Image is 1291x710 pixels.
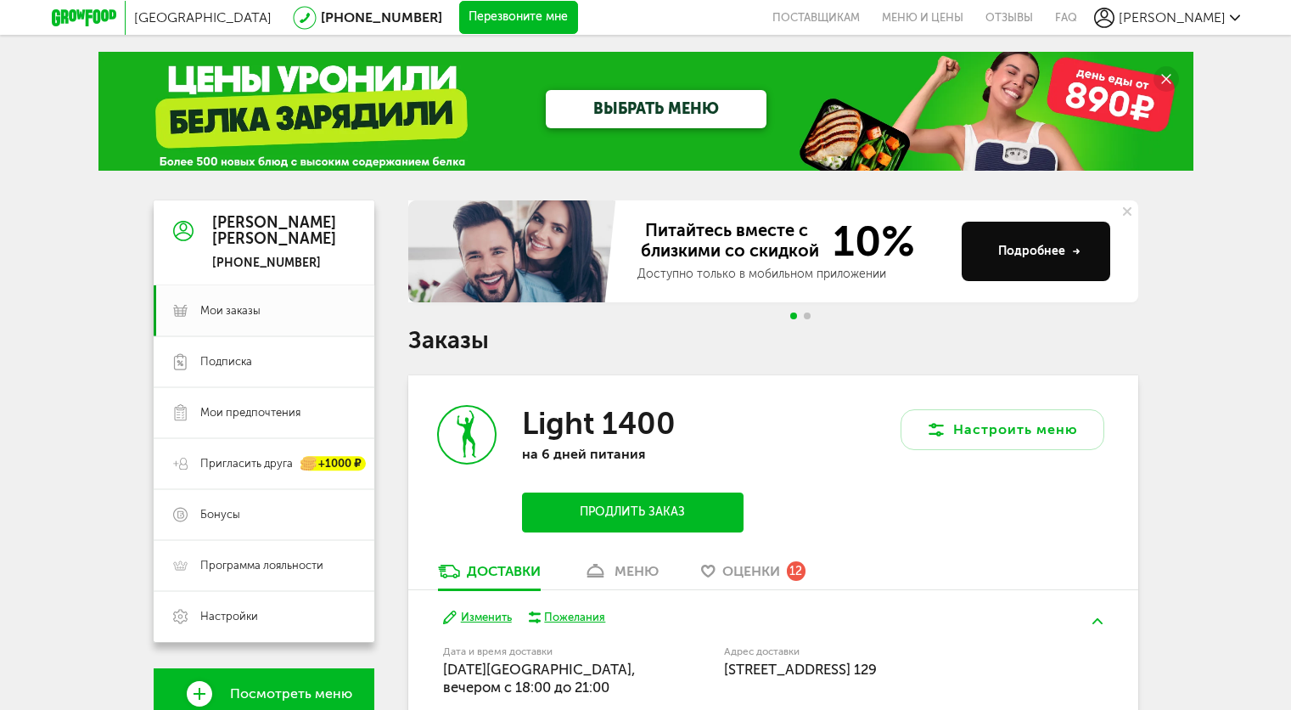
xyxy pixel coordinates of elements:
[575,562,667,589] a: меню
[443,647,637,656] label: Дата и время доставки
[321,9,442,25] a: [PHONE_NUMBER]
[134,9,272,25] span: [GEOGRAPHIC_DATA]
[301,457,366,471] div: +1000 ₽
[637,220,822,262] span: Питайтесь вместе с близкими со скидкой
[790,313,797,319] span: Go to slide 1
[154,591,374,642] a: Настройки
[408,330,1138,352] h1: Заказы
[822,220,915,262] span: 10%
[522,493,743,532] button: Продлить заказ
[529,610,606,625] button: Пожелания
[154,285,374,336] a: Мои заказы
[154,438,374,489] a: Пригласить друга +1000 ₽
[200,354,252,369] span: Подписка
[443,661,636,696] span: [DATE][GEOGRAPHIC_DATA], вечером c 18:00 до 21:00
[200,609,258,624] span: Настройки
[154,336,374,387] a: Подписка
[901,409,1104,450] button: Настроить меню
[615,563,659,579] div: меню
[522,405,676,442] h3: Light 1400
[1092,618,1103,624] img: arrow-up-green.5eb5f82.svg
[200,405,300,420] span: Мои предпочтения
[154,489,374,540] a: Бонусы
[200,456,293,471] span: Пригласить друга
[230,686,352,702] span: Посмотреть меню
[459,1,578,35] button: Перезвоните мне
[693,562,814,589] a: Оценки 12
[962,222,1110,281] button: Подробнее
[154,387,374,438] a: Мои предпочтения
[724,647,1041,656] label: Адрес доставки
[544,610,605,625] div: Пожелания
[1119,9,1226,25] span: [PERSON_NAME]
[724,661,877,678] span: [STREET_ADDRESS] 129
[212,256,336,271] div: [PHONE_NUMBER]
[408,200,620,302] img: family-banner.579af9d.jpg
[429,562,549,589] a: Доставки
[467,563,541,579] div: Доставки
[212,215,336,249] div: [PERSON_NAME] [PERSON_NAME]
[998,243,1081,260] div: Подробнее
[546,90,766,128] a: ВЫБРАТЬ МЕНЮ
[154,540,374,591] a: Программа лояльности
[200,558,323,573] span: Программа лояльности
[637,266,948,283] div: Доступно только в мобильном приложении
[200,303,261,318] span: Мои заказы
[443,610,512,626] button: Изменить
[722,563,780,579] span: Оценки
[804,313,811,319] span: Go to slide 2
[787,561,805,580] div: 12
[200,507,240,522] span: Бонусы
[522,446,743,462] p: на 6 дней питания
